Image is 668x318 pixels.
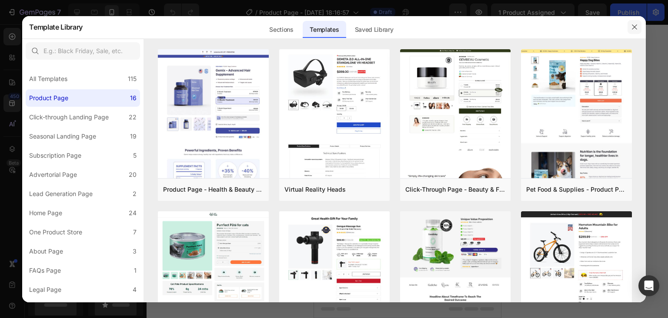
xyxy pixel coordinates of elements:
div: 3 [133,246,137,257]
div: 22 [129,112,137,122]
div: 7 [133,227,137,237]
div: Click-Through Page - Beauty & Fitness - Cosmetic [405,184,505,195]
div: Generate layout [71,194,117,203]
div: Add blank section [67,223,120,233]
div: 20 [129,169,137,180]
div: Templates [303,21,346,38]
div: Subscription Page [29,150,81,161]
div: One Product Store [29,227,82,237]
div: Advertorial Page [29,169,77,180]
span: then drag & drop elements [60,234,125,242]
div: 1 [134,265,137,276]
div: Saved Library [348,21,401,38]
div: FAQs Page [29,265,61,276]
div: Product Page [29,93,68,103]
div: Pet Food & Supplies - Product Page with Bundle [526,184,626,195]
div: About Page [29,246,63,257]
div: Open Intercom Messenger [638,275,659,296]
div: 19 [130,131,137,142]
div: Legal Page [29,284,61,295]
div: Sections [262,21,300,38]
div: Seasonal Landing Page [29,131,96,142]
div: Home Page [29,208,62,218]
div: Product Page - Health & Beauty - Hair Supplement [163,184,263,195]
div: Click-through Landing Page [29,112,109,122]
div: 2 [133,189,137,199]
div: 4 [133,284,137,295]
span: inspired by CRO experts [63,175,123,183]
div: 115 [128,74,137,84]
input: E.g.: Black Friday, Sale, etc. [26,42,140,60]
span: Add section [7,145,49,154]
div: 16 [130,93,137,103]
div: 24 [129,208,137,218]
div: Virtual Reality Heads [284,184,346,195]
span: from URL or image [70,205,116,213]
div: Choose templates [67,164,120,173]
div: 5 [133,150,137,161]
h2: Template Library [29,16,83,38]
div: All Templates [29,74,67,84]
div: Lead Generation Page [29,189,93,199]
